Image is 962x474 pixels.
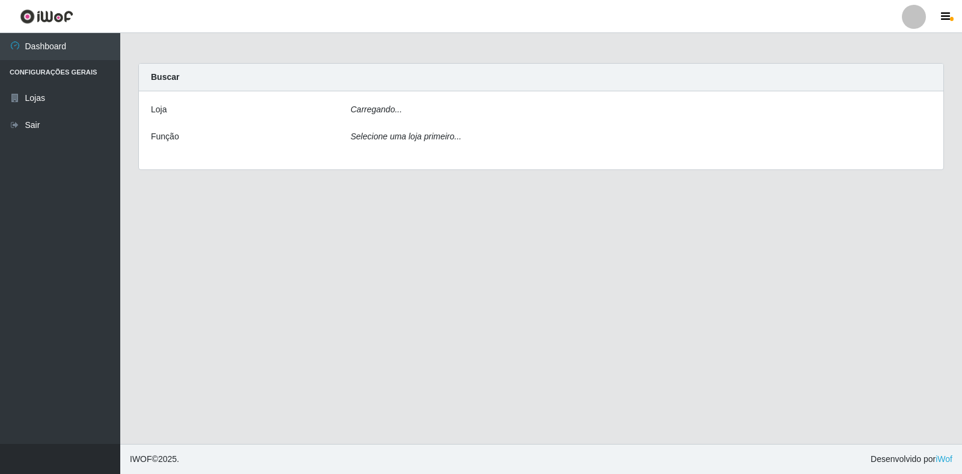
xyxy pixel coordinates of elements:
[151,103,167,116] label: Loja
[20,9,73,24] img: CoreUI Logo
[351,105,402,114] i: Carregando...
[130,454,152,464] span: IWOF
[871,453,952,466] span: Desenvolvido por
[936,454,952,464] a: iWof
[351,132,461,141] i: Selecione uma loja primeiro...
[151,72,179,82] strong: Buscar
[130,453,179,466] span: © 2025 .
[151,130,179,143] label: Função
